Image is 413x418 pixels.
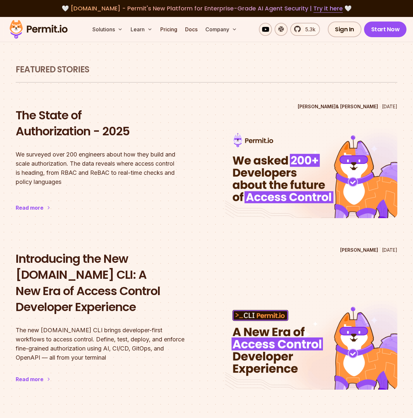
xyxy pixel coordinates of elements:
a: Introducing the New Permit.io CLI: A New Era of Access Control Developer Experience[PERSON_NAME][... [16,244,397,403]
button: Learn [128,23,155,36]
button: Company [203,23,240,36]
a: Sign In [328,22,361,37]
img: The State of Authorization - 2025 [225,128,398,218]
a: Pricing [158,23,180,36]
h2: The State of Authorization - 2025 [16,107,188,140]
div: 🤍 🤍 [16,4,397,13]
time: [DATE] [382,104,397,109]
time: [DATE] [382,247,397,253]
p: We surveyed over 200 engineers about how they build and scale authorization. The data reveals whe... [16,150,188,187]
p: The new [DOMAIN_NAME] CLI brings developer-first workflows to access control. Define, test, deplo... [16,326,188,362]
h2: Introducing the New [DOMAIN_NAME] CLI: A New Era of Access Control Developer Experience [16,251,188,315]
a: 5.3k [290,23,320,36]
a: Start Now [364,22,407,37]
div: Read more [16,375,43,383]
a: Try it here [313,4,343,13]
div: Read more [16,204,43,212]
a: The State of Authorization - 2025[PERSON_NAME]& [PERSON_NAME][DATE]The State of Authorization - 2... [16,101,397,231]
a: Docs [183,23,200,36]
img: Permit logo [7,18,71,40]
img: Introducing the New Permit.io CLI: A New Era of Access Control Developer Experience [225,300,398,390]
p: [PERSON_NAME] [340,247,378,253]
span: [DOMAIN_NAME] - Permit's New Platform for Enterprise-Grade AI Agent Security | [71,4,343,12]
button: Solutions [90,23,125,36]
p: [PERSON_NAME] & [PERSON_NAME] [298,103,378,110]
h1: Featured Stories [16,64,397,76]
span: 5.3k [301,25,315,33]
